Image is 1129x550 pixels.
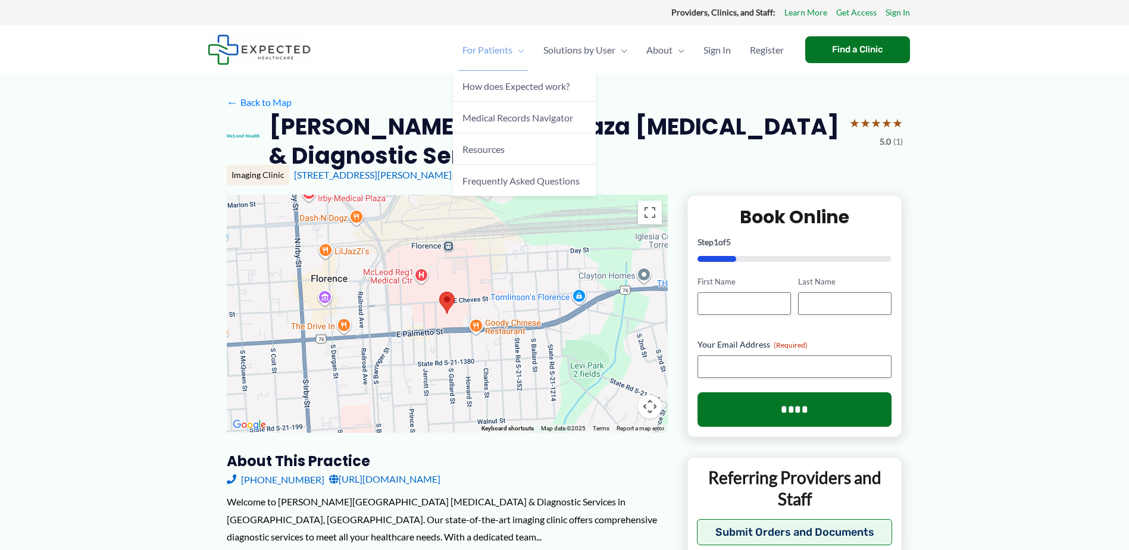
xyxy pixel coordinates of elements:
[481,424,534,433] button: Keyboard shortcuts
[462,29,512,71] span: For Patients
[694,29,740,71] a: Sign In
[849,112,860,134] span: ★
[453,133,596,165] a: Resources
[230,417,269,433] a: Open this area in Google Maps (opens a new window)
[227,452,668,470] h3: About this practice
[698,205,892,229] h2: Book Online
[512,29,524,71] span: Menu Toggle
[541,425,586,432] span: Map data ©2025
[697,467,893,510] p: Referring Providers and Staff
[698,339,892,351] label: Your Email Address
[638,201,662,224] button: Toggle fullscreen view
[208,35,311,65] img: Expected Healthcare Logo - side, dark font, small
[714,237,718,247] span: 1
[893,134,903,149] span: (1)
[617,425,664,432] a: Report a map error
[805,36,910,63] a: Find a Clinic
[740,29,793,71] a: Register
[726,237,731,247] span: 5
[453,71,596,102] a: How does Expected work?
[227,93,292,111] a: ←Back to Map
[593,425,609,432] a: Terms (opens in new tab)
[860,112,871,134] span: ★
[798,276,892,287] label: Last Name
[784,5,827,20] a: Learn More
[227,470,324,488] a: [PHONE_NUMBER]
[462,112,573,123] span: Medical Records Navigator
[774,340,808,349] span: (Required)
[462,143,505,155] span: Resources
[880,134,891,149] span: 5.0
[673,29,684,71] span: Menu Toggle
[871,112,881,134] span: ★
[543,29,615,71] span: Solutions by User
[892,112,903,134] span: ★
[453,29,534,71] a: For PatientsMenu Toggle
[462,80,570,92] span: How does Expected work?
[638,395,662,418] button: Map camera controls
[534,29,637,71] a: Solutions by UserMenu Toggle
[698,238,892,246] p: Step of
[453,102,596,133] a: Medical Records Navigator
[703,29,731,71] span: Sign In
[453,165,596,196] a: Frequently Asked Questions
[671,7,775,17] strong: Providers, Clinics, and Staff:
[294,169,452,180] a: [STREET_ADDRESS][PERSON_NAME]
[836,5,877,20] a: Get Access
[227,96,238,108] span: ←
[881,112,892,134] span: ★
[750,29,784,71] span: Register
[637,29,694,71] a: AboutMenu Toggle
[230,417,269,433] img: Google
[227,493,668,546] div: Welcome to [PERSON_NAME][GEOGRAPHIC_DATA] [MEDICAL_DATA] & Diagnostic Services in [GEOGRAPHIC_DAT...
[269,112,840,171] h2: [PERSON_NAME] Medical Plaza [MEDICAL_DATA] & Diagnostic Services
[329,470,440,488] a: [URL][DOMAIN_NAME]
[227,165,289,185] div: Imaging Clinic
[697,519,893,545] button: Submit Orders and Documents
[646,29,673,71] span: About
[886,5,910,20] a: Sign In
[453,29,793,71] nav: Primary Site Navigation
[698,276,791,287] label: First Name
[615,29,627,71] span: Menu Toggle
[462,175,580,186] span: Frequently Asked Questions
